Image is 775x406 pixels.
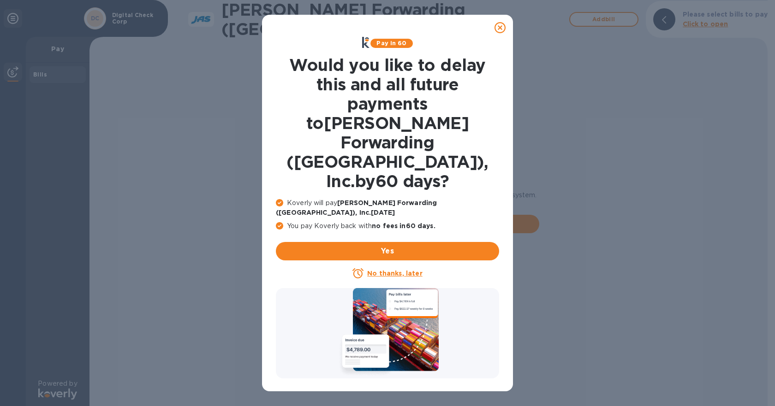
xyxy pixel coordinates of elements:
u: No thanks, later [367,270,422,277]
button: Yes [276,242,499,260]
p: Koverly will pay [276,198,499,218]
h1: Would you like to delay this and all future payments to [PERSON_NAME] Forwarding ([GEOGRAPHIC_DAT... [276,55,499,191]
span: Yes [283,246,492,257]
p: You pay Koverly back with [276,221,499,231]
b: [PERSON_NAME] Forwarding ([GEOGRAPHIC_DATA]), Inc. [DATE] [276,199,437,216]
b: Pay in 60 [376,40,406,47]
b: no fees in 60 days . [372,222,435,229]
